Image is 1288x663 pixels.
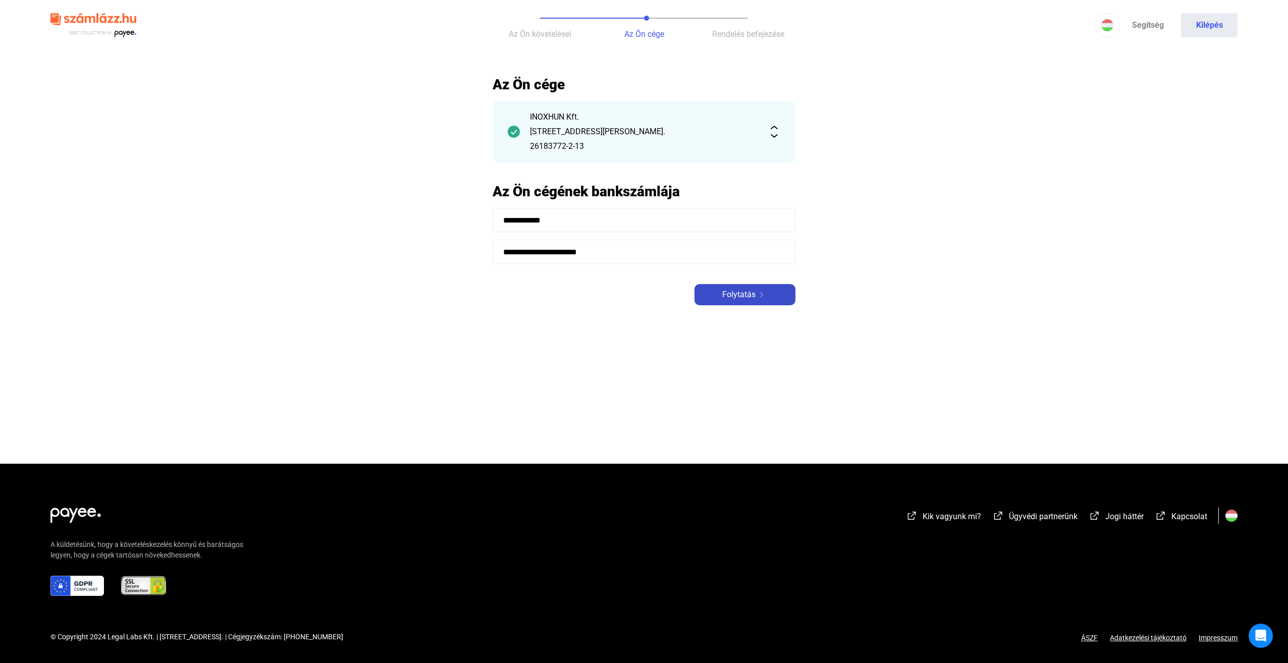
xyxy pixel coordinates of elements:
[50,576,104,596] img: gdpr
[508,126,520,138] img: checkmark-darker-green-circle
[624,29,664,39] span: Az Ön cége
[493,76,795,93] h2: Az Ön cége
[756,292,768,297] img: arrow-right-white
[1098,634,1199,642] a: Adatkezelési tájékoztató
[906,513,981,523] a: external-link-whiteKik vagyunk mi?
[712,29,784,39] span: Rendelés befejezése
[1155,513,1207,523] a: external-link-whiteKapcsolat
[493,183,795,200] h2: Az Ön cégének bankszámlája
[1089,511,1101,521] img: external-link-white
[722,289,756,301] span: Folytatás
[768,126,780,138] img: expand
[1225,510,1238,522] img: HU.svg
[1105,512,1144,521] span: Jogi háttér
[50,632,343,642] div: © Copyright 2024 Legal Labs Kft. | [STREET_ADDRESS]. | Cégjegyzékszám: [PHONE_NUMBER]
[50,9,136,42] img: szamlazzhu-logo
[509,29,571,39] span: Az Ön követelései
[1199,634,1238,642] a: Impresszum
[1009,512,1078,521] span: Ügyvédi partnerünk
[530,111,758,123] div: INOXHUN Kft.
[530,126,758,138] div: [STREET_ADDRESS][PERSON_NAME].
[50,502,101,523] img: white-payee-white-dot.svg
[530,140,758,152] div: 26183772-2-13
[120,576,167,596] img: ssl
[992,513,1078,523] a: external-link-whiteÜgyvédi partnerünk
[906,511,918,521] img: external-link-white
[1155,511,1167,521] img: external-link-white
[1181,13,1238,37] button: Kilépés
[1081,634,1098,642] a: ÁSZF
[1119,13,1176,37] a: Segítség
[1089,513,1144,523] a: external-link-whiteJogi háttér
[992,511,1004,521] img: external-link-white
[1249,624,1273,648] div: Open Intercom Messenger
[1171,512,1207,521] span: Kapcsolat
[923,512,981,521] span: Kik vagyunk mi?
[694,284,795,305] button: Folytatásarrow-right-white
[1095,13,1119,37] button: HU
[1101,19,1113,31] img: HU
